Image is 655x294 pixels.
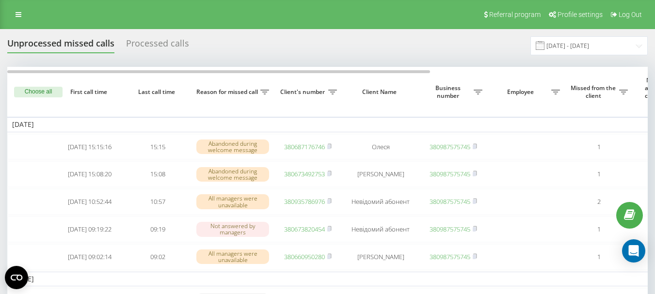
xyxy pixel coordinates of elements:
td: 2 [565,189,633,215]
a: 380935786976 [284,197,325,206]
span: Business number [424,84,474,99]
span: Employee [492,88,551,96]
td: 10:57 [124,189,192,215]
a: 380660950280 [284,252,325,261]
td: Невідомий абонент [342,217,419,242]
td: 09:02 [124,244,192,270]
span: Missed from the client [570,84,619,99]
td: [PERSON_NAME] [342,244,419,270]
div: Not answered by managers [196,222,269,236]
a: 380987575745 [430,252,470,261]
td: 15:08 [124,161,192,187]
a: 380673492753 [284,170,325,178]
td: Невідомий абонент [342,189,419,215]
a: 380673820454 [284,225,325,233]
span: Client Name [350,88,411,96]
td: [PERSON_NAME] [342,161,419,187]
a: 380987575745 [430,170,470,178]
button: Open CMP widget [5,266,28,289]
td: 1 [565,161,633,187]
div: Unprocessed missed calls [7,38,114,53]
span: First call time [64,88,116,96]
td: 09:19 [124,217,192,242]
td: [DATE] 09:19:22 [56,217,124,242]
a: 380687176746 [284,142,325,151]
div: All managers were unavailable [196,249,269,264]
span: Reason for missed call [196,88,260,96]
a: 380987575745 [430,225,470,233]
td: [DATE] 09:02:14 [56,244,124,270]
div: All managers were unavailable [196,194,269,209]
td: 1 [565,217,633,242]
span: Profile settings [558,11,603,18]
span: Client's number [279,88,328,96]
span: Last call time [131,88,184,96]
div: Abandoned during welcome message [196,167,269,182]
div: Open Intercom Messenger [622,239,645,263]
div: Abandoned during welcome message [196,139,269,154]
td: Олеся [342,134,419,160]
td: 1 [565,134,633,160]
span: Referral program [489,11,541,18]
td: [DATE] 15:08:20 [56,161,124,187]
a: 380987575745 [430,142,470,151]
td: 1 [565,244,633,270]
a: 380987575745 [430,197,470,206]
button: Choose all [14,87,63,97]
td: [DATE] 15:15:16 [56,134,124,160]
div: Processed calls [126,38,189,53]
td: 15:15 [124,134,192,160]
td: [DATE] 10:52:44 [56,189,124,215]
span: Log Out [619,11,642,18]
